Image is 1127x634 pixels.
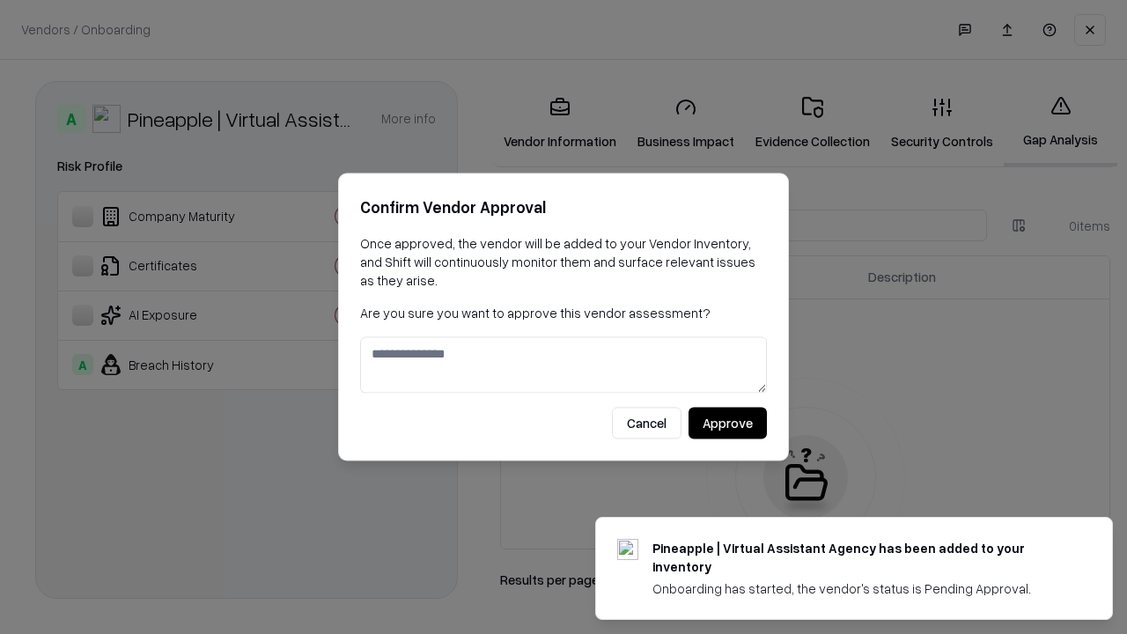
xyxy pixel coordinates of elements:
button: Cancel [612,408,681,439]
img: trypineapple.com [617,539,638,560]
div: Onboarding has started, the vendor's status is Pending Approval. [652,579,1070,598]
p: Are you sure you want to approve this vendor assessment? [360,304,767,322]
div: Pineapple | Virtual Assistant Agency has been added to your inventory [652,539,1070,576]
button: Approve [689,408,767,439]
p: Once approved, the vendor will be added to your Vendor Inventory, and Shift will continuously mon... [360,234,767,290]
h2: Confirm Vendor Approval [360,195,767,220]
